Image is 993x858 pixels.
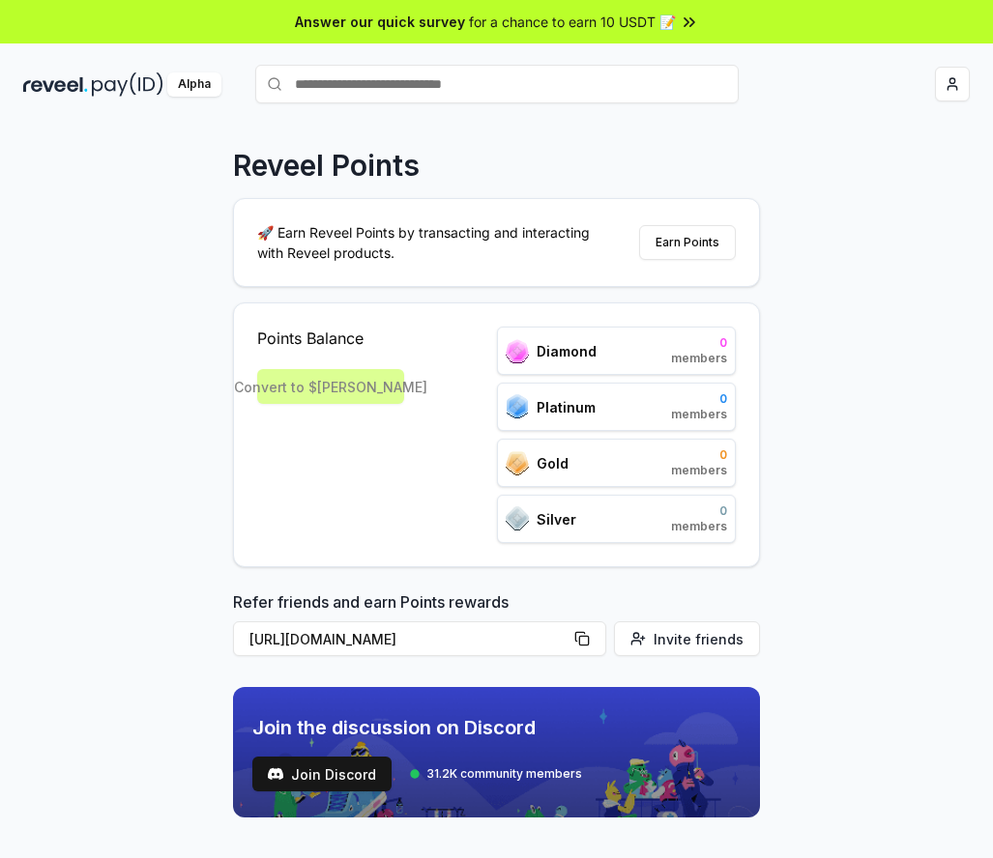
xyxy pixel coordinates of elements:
img: ranks_icon [506,339,529,363]
span: Platinum [537,397,596,417]
p: 🚀 Earn Reveel Points by transacting and interacting with Reveel products. [257,222,605,263]
img: ranks_icon [506,506,529,531]
img: reveel_dark [23,72,88,97]
img: test [268,766,283,782]
button: Earn Points [639,225,736,260]
span: 0 [671,335,727,351]
span: 0 [671,391,727,407]
span: Silver [537,509,576,529]
span: for a chance to earn 10 USDT 📝 [469,12,676,32]
p: Reveel Points [233,148,420,183]
a: testJoin Discord [252,757,392,791]
img: discord_banner [233,687,760,817]
div: Refer friends and earn Points rewards [233,590,760,664]
div: Alpha [167,72,221,97]
span: Diamond [537,341,597,361]
span: 0 [671,503,727,519]
span: members [671,407,727,422]
button: Join Discord [252,757,392,791]
span: members [671,351,727,366]
span: Join Discord [291,764,376,785]
img: pay_id [92,72,163,97]
span: members [671,519,727,534]
span: 31.2K community members [426,766,582,782]
span: Join the discussion on Discord [252,714,582,741]
span: Gold [537,453,569,473]
img: ranks_icon [506,451,529,475]
button: Invite friends [614,621,760,656]
span: Points Balance [257,327,404,350]
span: members [671,463,727,478]
span: Answer our quick survey [295,12,465,32]
span: Invite friends [654,629,744,649]
span: 0 [671,447,727,463]
img: ranks_icon [506,394,529,419]
button: [URL][DOMAIN_NAME] [233,621,606,656]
